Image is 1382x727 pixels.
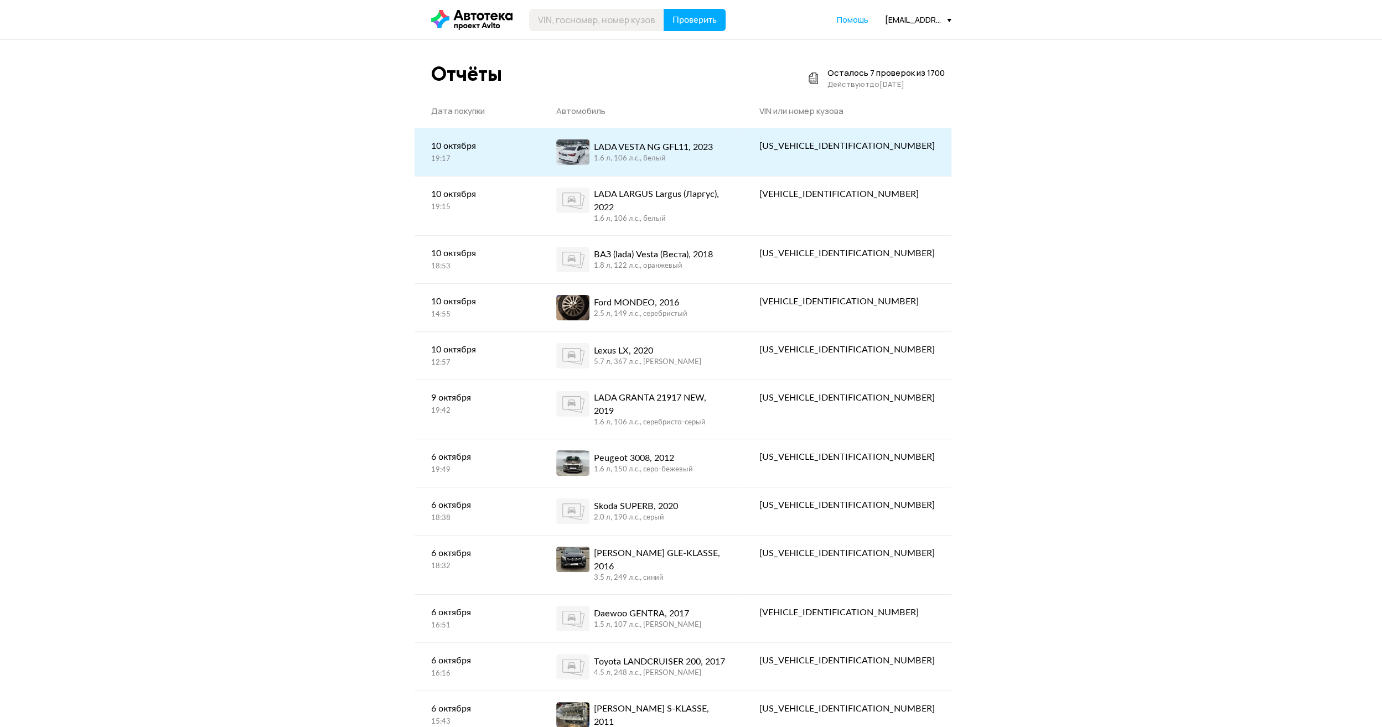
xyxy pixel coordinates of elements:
[759,139,934,153] div: [US_VEHICLE_IDENTIFICATION_NUMBER]
[415,236,540,283] a: 10 октября18:53
[594,261,713,271] div: 1.8 л, 122 л.c., оранжевый
[759,606,934,619] div: [VEHICLE_IDENTIFICATION_NUMBER]
[431,358,523,368] div: 12:57
[837,14,868,25] a: Помощь
[594,188,726,214] div: LADA LARGUS Largus (Ларгус), 2022
[431,498,523,512] div: 6 октября
[594,607,701,620] div: Daewoo GENTRA, 2017
[742,176,951,212] a: [VEHICLE_IDENTIFICATION_NUMBER]
[540,487,743,535] a: Skoda SUPERB, 20202.0 л, 190 л.c., серый
[415,380,540,427] a: 9 октября19:42
[431,621,523,631] div: 16:51
[431,450,523,464] div: 6 октября
[594,214,726,224] div: 1.6 л, 106 л.c., белый
[431,310,523,320] div: 14:55
[431,343,523,356] div: 10 октября
[431,654,523,667] div: 6 октября
[759,654,934,667] div: [US_VEHICLE_IDENTIFICATION_NUMBER]
[594,344,701,357] div: Lexus LX, 2020
[664,9,726,31] button: Проверить
[827,67,945,79] div: Осталось 7 проверок из 1700
[594,418,726,428] div: 1.6 л, 106 л.c., серебристо-серый
[742,536,951,571] a: [US_VEHICLE_IDENTIFICATION_NUMBER]
[540,236,743,283] a: ВАЗ (lada) Vesta (Веста), 20181.8 л, 122 л.c., оранжевый
[742,128,951,164] a: [US_VEHICLE_IDENTIFICATION_NUMBER]
[827,79,945,90] div: Действуют до [DATE]
[742,236,951,271] a: [US_VEHICLE_IDENTIFICATION_NUMBER]
[742,284,951,319] a: [VEHICLE_IDENTIFICATION_NUMBER]
[594,547,726,573] div: [PERSON_NAME] GLE-KLASSE, 2016
[556,106,726,117] div: Автомобиль
[594,500,678,513] div: Skoda SUPERB, 2020
[540,536,743,594] a: [PERSON_NAME] GLE-KLASSE, 20163.5 л, 249 л.c., синий
[759,247,934,260] div: [US_VEHICLE_IDENTIFICATION_NUMBER]
[415,595,540,642] a: 6 октября16:51
[759,702,934,715] div: [US_VEHICLE_IDENTIFICATION_NUMBER]
[672,15,717,24] span: Проверить
[594,391,726,418] div: LADA GRANTA 21917 NEW, 2019
[431,717,523,727] div: 15:43
[431,247,523,260] div: 10 октября
[415,487,540,534] a: 6 октября18:38
[594,620,701,630] div: 1.5 л, 107 л.c., [PERSON_NAME]
[431,154,523,164] div: 19:17
[594,248,713,261] div: ВАЗ (lada) Vesta (Веста), 2018
[759,450,934,464] div: [US_VEHICLE_IDENTIFICATION_NUMBER]
[431,702,523,715] div: 6 октября
[594,154,713,164] div: 1.6 л, 106 л.c., белый
[431,562,523,572] div: 18:32
[529,9,664,31] input: VIN, госномер, номер кузова
[540,439,743,487] a: Peugeot 3008, 20121.6 л, 150 л.c., серо-бежевый
[415,176,540,224] a: 10 октября19:15
[540,176,743,235] a: LADA LARGUS Largus (Ларгус), 20221.6 л, 106 л.c., белый
[594,296,687,309] div: Ford MONDEO, 2016
[759,498,934,512] div: [US_VEHICLE_IDENTIFICATION_NUMBER]
[742,332,951,367] a: [US_VEHICLE_IDENTIFICATION_NUMBER]
[415,439,540,486] a: 6 октября19:49
[742,439,951,475] a: [US_VEHICLE_IDENTIFICATION_NUMBER]
[431,62,502,86] div: Отчёты
[759,295,934,308] div: [VEHICLE_IDENTIFICATION_NUMBER]
[742,643,951,678] a: [US_VEHICLE_IDENTIFICATION_NUMBER]
[742,691,951,726] a: [US_VEHICLE_IDENTIFICATION_NUMBER]
[759,547,934,560] div: [US_VEHICLE_IDENTIFICATION_NUMBER]
[431,606,523,619] div: 6 октября
[431,669,523,679] div: 16:16
[415,643,540,690] a: 6 октября16:16
[540,380,743,439] a: LADA GRANTA 21917 NEW, 20191.6 л, 106 л.c., серебристо-серый
[594,141,713,154] div: LADA VESTA NG GFL11, 2023
[594,451,693,465] div: Peugeot 3008, 2012
[431,295,523,308] div: 10 октября
[759,343,934,356] div: [US_VEHICLE_IDENTIFICATION_NUMBER]
[431,513,523,523] div: 18:38
[415,536,540,583] a: 6 октября18:32
[594,357,701,367] div: 5.7 л, 367 л.c., [PERSON_NAME]
[431,547,523,560] div: 6 октября
[540,595,743,642] a: Daewoo GENTRA, 20171.5 л, 107 л.c., [PERSON_NAME]
[594,668,725,678] div: 4.5 л, 248 л.c., [PERSON_NAME]
[415,332,540,379] a: 10 октября12:57
[415,284,540,331] a: 10 октября14:55
[742,487,951,523] a: [US_VEHICLE_IDENTIFICATION_NUMBER]
[594,513,678,523] div: 2.0 л, 190 л.c., серый
[759,391,934,404] div: [US_VEHICLE_IDENTIFICATION_NUMBER]
[594,573,726,583] div: 3.5 л, 249 л.c., синий
[540,643,743,690] a: Toyota LANDCRUISER 200, 20174.5 л, 248 л.c., [PERSON_NAME]
[431,262,523,272] div: 18:53
[431,188,523,201] div: 10 октября
[540,284,743,331] a: Ford MONDEO, 20162.5 л, 149 л.c., серебристый
[431,139,523,153] div: 10 октября
[594,309,687,319] div: 2.5 л, 149 л.c., серебристый
[759,188,934,201] div: [VEHICLE_IDENTIFICATION_NUMBER]
[431,202,523,212] div: 19:15
[742,595,951,630] a: [VEHICLE_IDENTIFICATION_NUMBER]
[759,106,934,117] div: VIN или номер кузова
[885,14,951,25] div: [EMAIL_ADDRESS][DOMAIN_NAME]
[431,465,523,475] div: 19:49
[594,655,725,668] div: Toyota LANDCRUISER 200, 2017
[594,465,693,475] div: 1.6 л, 150 л.c., серо-бежевый
[415,128,540,175] a: 10 октября19:17
[540,332,743,380] a: Lexus LX, 20205.7 л, 367 л.c., [PERSON_NAME]
[431,406,523,416] div: 19:42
